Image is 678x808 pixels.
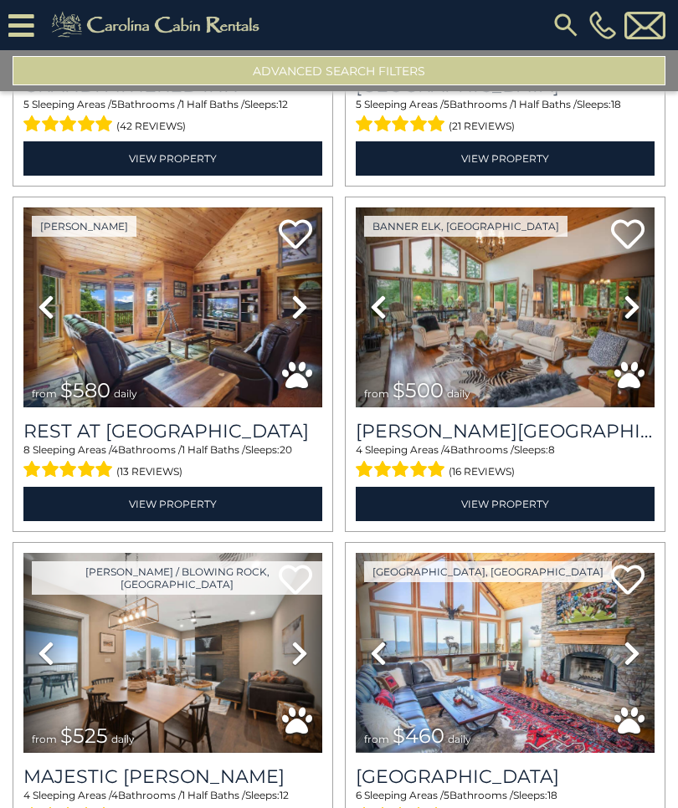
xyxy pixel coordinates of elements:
a: View Property [356,141,655,176]
span: from [32,733,57,745]
div: Sleeping Areas / Bathrooms / Sleeps: [356,442,655,483]
a: Add to favorites [611,217,645,253]
a: View Property [23,487,322,521]
h3: Rest at Mountain Crest [23,420,322,442]
span: 5 [444,789,449,801]
span: 4 [356,443,362,456]
span: from [32,387,57,400]
span: $460 [393,724,444,748]
button: Advanced Search Filters [13,56,665,85]
a: [PERSON_NAME][GEOGRAPHIC_DATA] [356,420,655,442]
span: daily [114,387,137,400]
span: $500 [393,378,444,402]
img: search-regular.svg [551,10,581,40]
span: from [364,387,389,400]
a: Majestic [PERSON_NAME] [23,765,322,788]
span: 5 [23,98,29,110]
span: (21 reviews) [449,115,515,137]
span: 4 [111,789,118,801]
a: View Property [356,487,655,521]
span: 1 Half Baths / [513,98,577,110]
div: Sleeping Areas / Bathrooms / Sleeps: [23,97,322,137]
a: Add to favorites [279,217,312,253]
span: 5 [111,98,117,110]
a: [GEOGRAPHIC_DATA], [GEOGRAPHIC_DATA] [364,561,612,582]
span: 12 [279,98,288,110]
a: Add to favorites [611,563,645,599]
span: daily [111,733,135,745]
span: 8 [23,443,30,456]
div: Sleeping Areas / Bathrooms / Sleeps: [356,97,655,137]
a: [PERSON_NAME] [32,216,136,237]
h3: Mile High Lodge [356,765,655,788]
span: 1 Half Baths / [182,443,245,456]
img: thumbnail_168389589.jpeg [23,553,322,753]
span: (42 reviews) [116,115,186,137]
a: Rest at [GEOGRAPHIC_DATA] [23,420,322,442]
h3: Majestic Meadows [23,765,322,788]
img: Khaki-logo.png [43,8,274,42]
span: 4 [444,443,450,456]
a: [PERSON_NAME] / Blowing Rock, [GEOGRAPHIC_DATA] [32,561,322,595]
span: (13 reviews) [116,461,182,483]
span: daily [447,387,470,400]
a: View Property [23,141,322,176]
span: 1 Half Baths / [182,789,245,801]
span: 6 [356,789,362,801]
span: 1 Half Baths / [181,98,244,110]
span: 18 [547,789,557,801]
span: $580 [60,378,110,402]
img: thumbnail_163268934.jpeg [356,553,655,753]
a: Banner Elk, [GEOGRAPHIC_DATA] [364,216,568,237]
h3: Misty Mountain Manor [356,420,655,442]
img: thumbnail_164747674.jpeg [23,207,322,407]
span: 8 [548,443,555,456]
a: [PHONE_NUMBER] [585,11,620,39]
span: 5 [444,98,449,110]
a: [GEOGRAPHIC_DATA] [356,765,655,788]
span: $525 [60,724,108,748]
span: 20 [280,443,292,456]
span: (16 reviews) [449,461,515,483]
span: 4 [111,443,118,456]
span: 4 [23,789,30,801]
span: 12 [280,789,289,801]
span: daily [448,733,471,745]
span: from [364,733,389,745]
div: Sleeping Areas / Bathrooms / Sleeps: [23,442,322,483]
img: thumbnail_163264953.jpeg [356,207,655,407]
span: 5 [356,98,362,110]
span: 18 [611,98,621,110]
